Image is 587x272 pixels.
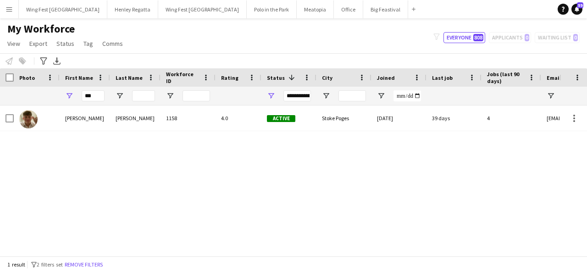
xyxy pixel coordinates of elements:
[482,105,541,131] div: 4
[267,74,285,81] span: Status
[297,0,334,18] button: Meatopia
[432,74,453,81] span: Last job
[80,38,97,50] a: Tag
[322,92,330,100] button: Open Filter Menu
[37,261,63,268] span: 2 filters set
[19,0,107,18] button: Wing Fest [GEOGRAPHIC_DATA]
[60,105,110,131] div: [PERSON_NAME]
[473,34,483,41] span: 808
[443,32,485,43] button: Everyone808
[267,115,295,122] span: Active
[487,71,525,84] span: Jobs (last 90 days)
[334,0,363,18] button: Office
[166,92,174,100] button: Open Filter Menu
[38,56,49,67] app-action-btn: Advanced filters
[29,39,47,48] span: Export
[161,105,216,131] div: 1158
[65,74,93,81] span: First Name
[7,22,75,36] span: My Workforce
[247,0,297,18] button: Polo in the Park
[7,39,20,48] span: View
[19,74,35,81] span: Photo
[377,92,385,100] button: Open Filter Menu
[183,90,210,101] input: Workforce ID Filter Input
[51,56,62,67] app-action-btn: Export XLSX
[363,0,408,18] button: Big Feastival
[267,92,275,100] button: Open Filter Menu
[107,0,158,18] button: Henley Regatta
[571,4,582,15] a: 59
[53,38,78,50] a: Status
[83,39,93,48] span: Tag
[65,92,73,100] button: Open Filter Menu
[132,90,155,101] input: Last Name Filter Input
[158,0,247,18] button: Wing Fest [GEOGRAPHIC_DATA]
[371,105,426,131] div: [DATE]
[102,39,123,48] span: Comms
[4,38,24,50] a: View
[426,105,482,131] div: 39 days
[166,71,199,84] span: Workforce ID
[322,74,332,81] span: City
[316,105,371,131] div: Stoke Poges
[577,2,583,8] span: 59
[338,90,366,101] input: City Filter Input
[393,90,421,101] input: Joined Filter Input
[19,110,38,128] img: Toby Rutland-Dix
[82,90,105,101] input: First Name Filter Input
[377,74,395,81] span: Joined
[116,74,143,81] span: Last Name
[99,38,127,50] a: Comms
[547,74,561,81] span: Email
[26,38,51,50] a: Export
[110,105,161,131] div: [PERSON_NAME]
[63,260,105,270] button: Remove filters
[547,92,555,100] button: Open Filter Menu
[116,92,124,100] button: Open Filter Menu
[216,105,261,131] div: 4.0
[221,74,238,81] span: Rating
[56,39,74,48] span: Status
